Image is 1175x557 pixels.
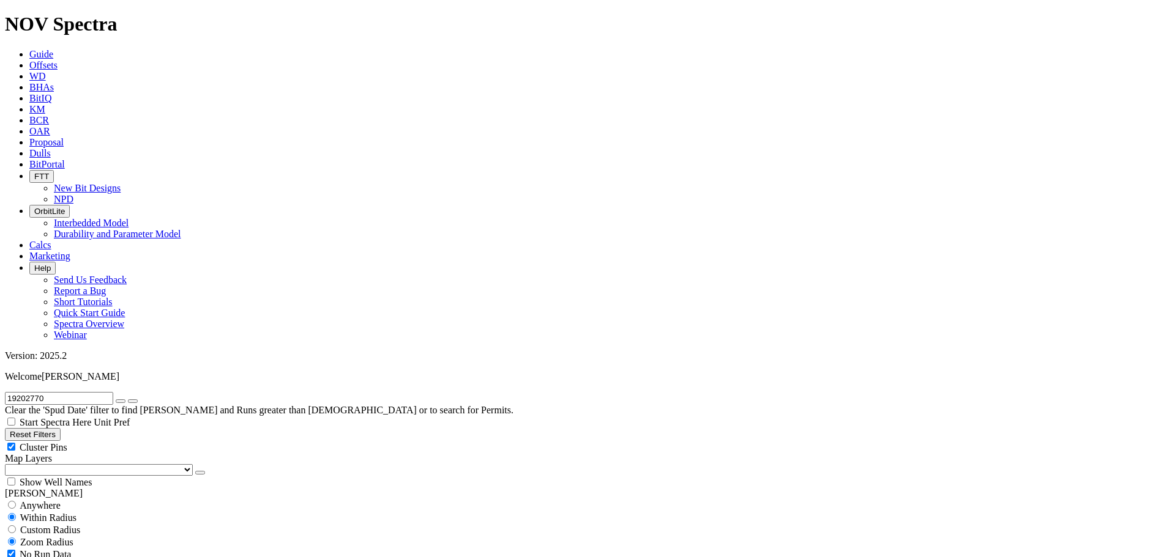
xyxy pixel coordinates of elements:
[29,115,49,125] a: BCR
[29,71,46,81] a: WD
[29,104,45,114] a: KM
[54,319,124,329] a: Spectra Overview
[5,350,1170,361] div: Version: 2025.2
[34,264,51,273] span: Help
[29,93,51,103] a: BitIQ
[54,183,121,193] a: New Bit Designs
[29,49,53,59] a: Guide
[54,218,129,228] a: Interbedded Model
[94,417,130,427] span: Unit Pref
[7,418,15,426] input: Start Spectra Here
[54,330,87,340] a: Webinar
[29,170,54,183] button: FTT
[29,251,70,261] a: Marketing
[29,205,70,218] button: OrbitLite
[5,428,61,441] button: Reset Filters
[54,308,125,318] a: Quick Start Guide
[54,229,181,239] a: Durability and Parameter Model
[5,13,1170,35] h1: NOV Spectra
[5,405,513,415] span: Clear the 'Spud Date' filter to find [PERSON_NAME] and Runs greater than [DEMOGRAPHIC_DATA] or to...
[20,417,91,427] span: Start Spectra Here
[5,392,113,405] input: Search
[29,137,64,147] a: Proposal
[34,207,65,216] span: OrbitLite
[5,488,1170,499] div: [PERSON_NAME]
[54,275,127,285] a: Send Us Feedback
[5,371,1170,382] p: Welcome
[29,126,50,136] a: OAR
[29,82,54,92] a: BHAs
[20,500,61,511] span: Anywhere
[20,512,76,523] span: Within Radius
[5,453,52,463] span: Map Layers
[42,371,119,382] span: [PERSON_NAME]
[29,148,51,158] a: Dulls
[20,537,73,547] span: Zoom Radius
[29,60,58,70] a: Offsets
[34,172,49,181] span: FTT
[20,525,80,535] span: Custom Radius
[29,240,51,250] a: Calcs
[54,297,113,307] a: Short Tutorials
[20,442,67,452] span: Cluster Pins
[29,159,65,169] a: BitPortal
[54,194,73,204] a: NPD
[54,286,106,296] a: Report a Bug
[20,477,92,487] span: Show Well Names
[29,262,56,275] button: Help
